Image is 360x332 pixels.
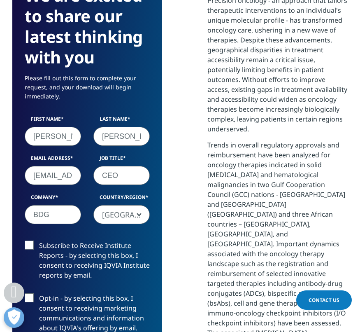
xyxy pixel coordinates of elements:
[25,115,81,127] label: First Name
[93,205,150,224] span: United States
[25,241,150,285] label: Subscribe to Receive Institute Reports - by selecting this box, I consent to receiving IQVIA Inst...
[93,154,150,166] label: Job Title
[25,194,81,205] label: Company
[4,307,24,328] button: Open Preferences
[93,115,150,127] label: Last Name
[309,297,339,304] span: Contact Us
[296,290,352,310] a: Contact Us
[25,74,150,107] p: Please fill out this form to complete your request, and your download will begin immediately.
[25,154,81,166] label: Email Address
[93,194,150,205] label: Country/Region
[94,206,149,224] span: United States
